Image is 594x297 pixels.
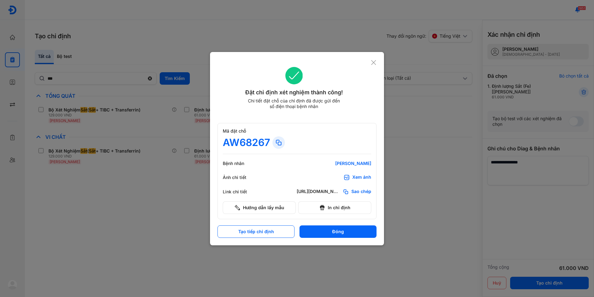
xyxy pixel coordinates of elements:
[351,189,371,195] span: Sao chép
[297,189,340,195] div: [URL][DOMAIN_NAME]
[223,128,371,134] div: Mã đặt chỗ
[223,201,296,214] button: Hướng dẫn lấy mẫu
[223,175,260,180] div: Ảnh chi tiết
[217,225,295,238] button: Tạo tiếp chỉ định
[223,136,270,149] div: AW68267
[352,174,371,181] div: Xem ảnh
[245,98,343,109] div: Chi tiết đặt chỗ của chỉ định đã được gửi đến số điện thoại bệnh nhân
[298,201,371,214] button: In chỉ định
[223,161,260,166] div: Bệnh nhân
[297,161,371,166] div: [PERSON_NAME]
[299,225,377,238] button: Đóng
[223,189,260,195] div: Link chi tiết
[217,88,371,97] div: Đặt chỉ định xét nghiệm thành công!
